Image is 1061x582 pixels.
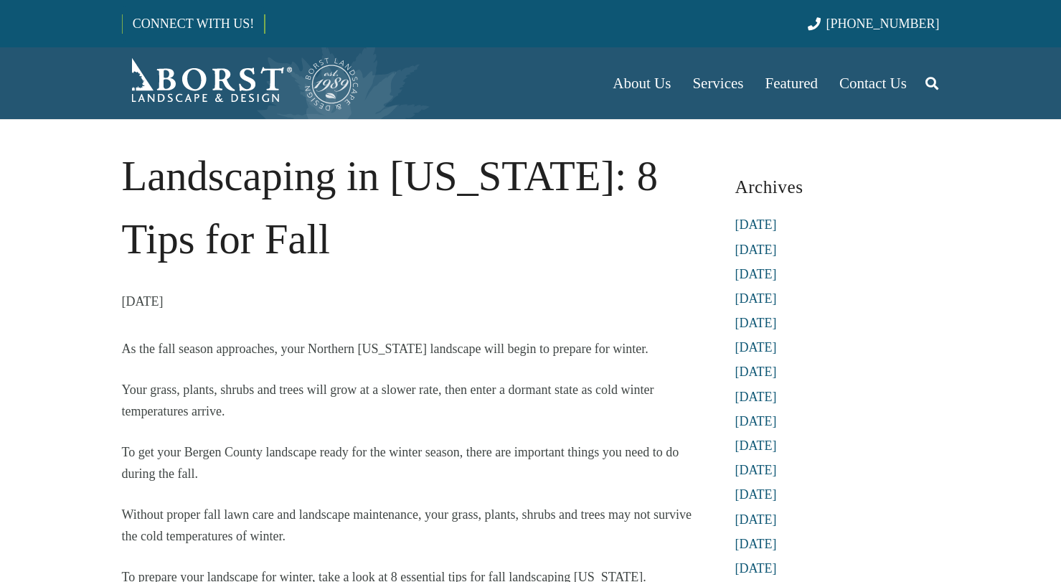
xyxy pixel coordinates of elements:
a: [DATE] [735,291,777,306]
a: [DATE] [735,243,777,257]
a: CONNECT WITH US! [123,6,264,41]
a: [DATE] [735,561,777,576]
h1: Landscaping in [US_STATE]: 8 Tips for Fall [122,145,694,271]
span: Services [692,75,743,92]
a: [DATE] [735,487,777,502]
a: [DATE] [735,316,777,330]
a: Borst-Logo [122,55,360,112]
h3: Archives [735,171,940,203]
a: Featured [755,47,829,119]
span: [PHONE_NUMBER] [826,17,940,31]
a: [DATE] [735,267,777,281]
a: About Us [602,47,682,119]
a: [PHONE_NUMBER] [808,17,939,31]
a: Contact Us [829,47,918,119]
a: [DATE] [735,537,777,551]
p: Without proper fall lawn care and landscape maintenance, your grass, plants, shrubs and trees may... [122,504,694,547]
p: As the fall season approaches, your Northern [US_STATE] landscape will begin to prepare for winter. [122,338,694,360]
a: [DATE] [735,340,777,355]
a: [DATE] [735,414,777,428]
a: [DATE] [735,463,777,477]
span: Contact Us [839,75,907,92]
span: About Us [613,75,671,92]
a: Search [918,65,946,101]
a: [DATE] [735,512,777,527]
a: [DATE] [735,390,777,404]
a: [DATE] [735,217,777,232]
p: To get your Bergen County landscape ready for the winter season, there are important things you n... [122,441,694,484]
span: Featured [765,75,818,92]
time: 25 July 2016 at 08:30:25 America/New_York [122,291,164,312]
a: [DATE] [735,438,777,453]
a: [DATE] [735,365,777,379]
p: Your grass, plants, shrubs and trees will grow at a slower rate, then enter a dormant state as co... [122,379,694,422]
a: Services [682,47,754,119]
